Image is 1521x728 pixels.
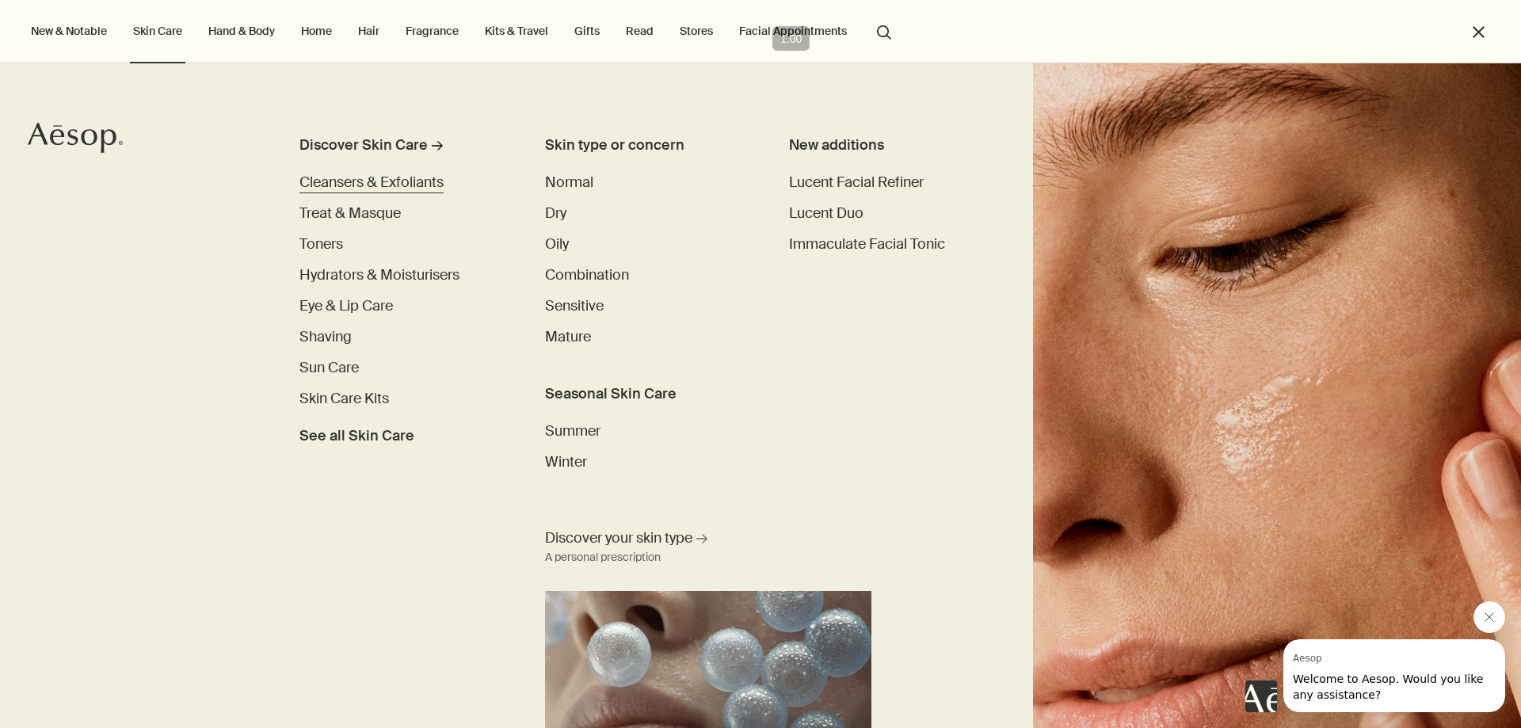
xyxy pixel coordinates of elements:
[545,265,629,286] a: Combination
[623,21,657,41] a: Read
[299,265,459,284] span: Hydrators & Moisturisers
[1033,63,1521,728] img: Woman holding her face with her hands
[789,204,863,223] span: Lucent Duo
[299,234,343,253] span: Toners
[545,327,591,346] span: Mature
[545,296,604,315] span: Sensitive
[736,21,850,41] a: Facial Appointments
[545,383,743,405] h3: Seasonal Skin Care
[545,234,569,253] span: Oily
[545,452,587,473] a: Winter
[545,265,629,284] span: Combination
[1473,601,1505,633] iframe: Close message from Aesop
[299,327,352,346] span: Shaving
[545,548,661,567] div: A personal prescription
[545,173,593,192] span: Normal
[545,421,600,442] a: Summer
[545,135,743,156] h3: Skin type or concern
[299,234,343,255] a: Toners
[299,326,352,348] a: Shaving
[870,16,898,46] button: Open search
[789,173,924,192] span: Lucent Facial Refiner
[677,21,716,41] button: Stores
[545,295,604,317] a: Sensitive
[789,135,987,156] div: New additions
[545,204,566,223] span: Dry
[299,203,401,224] a: Treat & Masque
[482,21,551,41] a: Kits & Travel
[355,21,383,41] a: Hair
[1470,23,1488,41] button: Close the Menu
[545,172,593,193] a: Normal
[299,135,428,156] div: Discover Skin Care
[299,357,359,379] a: Sun Care
[402,21,462,41] a: Fragrance
[545,234,569,255] a: Oily
[28,122,123,154] svg: Aesop
[298,21,335,41] a: Home
[1245,601,1505,712] div: Aesop says "Welcome to Aesop. Would you like any assistance?". Open messaging window to continue ...
[571,21,603,41] a: Gifts
[1245,680,1277,712] iframe: no content
[545,203,566,224] a: Dry
[28,122,123,158] a: Aesop
[299,388,389,410] a: Skin Care Kits
[545,528,692,548] span: Discover your skin type
[205,21,278,41] a: Hand & Body
[789,234,945,253] span: Immaculate Facial Tonic
[299,296,393,315] span: Eye & Lip Care
[299,389,389,408] span: Skin Care Kits
[299,419,414,447] a: See all Skin Care
[299,265,459,286] a: Hydrators & Moisturisers
[545,452,587,471] span: Winter
[299,204,401,223] span: Treat & Masque
[545,421,600,440] span: Summer
[299,135,500,162] a: Discover Skin Care
[299,358,359,377] span: Sun Care
[28,21,110,41] button: New & Notable
[1283,639,1505,712] iframe: Message from Aesop
[299,172,444,193] a: Cleansers & Exfoliants
[789,203,863,224] a: Lucent Duo
[545,326,591,348] a: Mature
[789,234,945,255] a: Immaculate Facial Tonic
[299,295,393,317] a: Eye & Lip Care
[299,173,444,192] span: Cleansers & Exfoliants
[130,21,185,41] a: Skin Care
[299,425,414,447] span: See all Skin Care
[789,172,924,193] a: Lucent Facial Refiner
